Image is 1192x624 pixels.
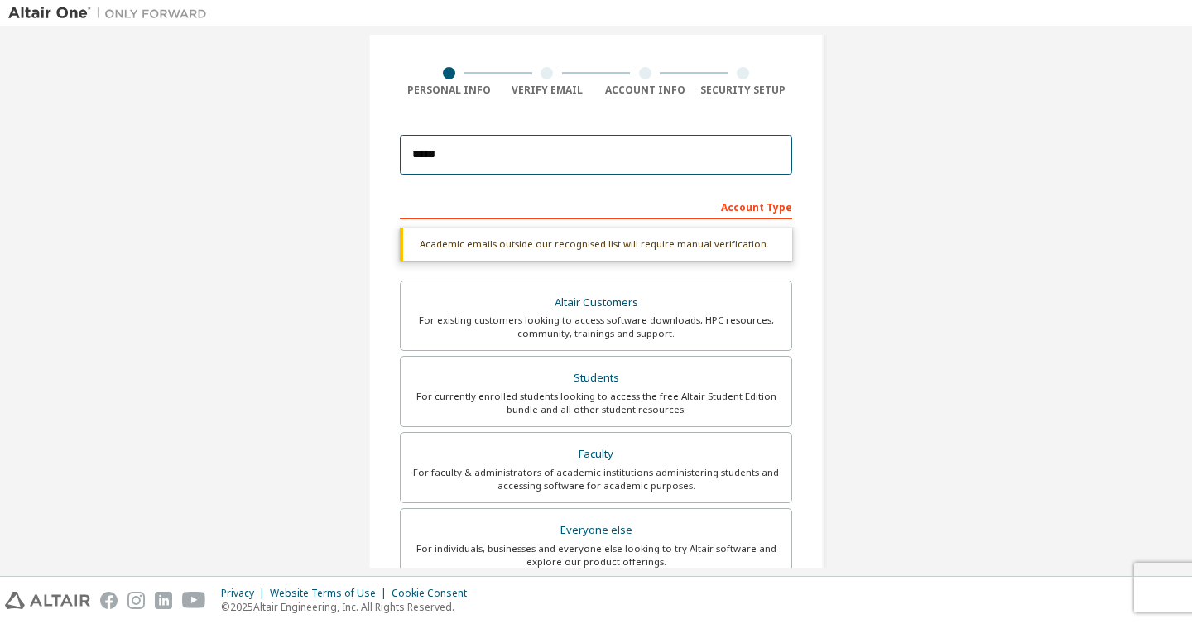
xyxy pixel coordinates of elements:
[411,542,781,569] div: For individuals, businesses and everyone else looking to try Altair software and explore our prod...
[596,84,695,97] div: Account Info
[100,592,118,609] img: facebook.svg
[221,587,270,600] div: Privacy
[411,314,781,340] div: For existing customers looking to access software downloads, HPC resources, community, trainings ...
[695,84,793,97] div: Security Setup
[8,5,215,22] img: Altair One
[182,592,206,609] img: youtube.svg
[400,228,792,261] div: Academic emails outside our recognised list will require manual verification.
[498,84,597,97] div: Verify Email
[411,466,781,492] div: For faculty & administrators of academic institutions administering students and accessing softwa...
[411,443,781,466] div: Faculty
[221,600,477,614] p: © 2025 Altair Engineering, Inc. All Rights Reserved.
[5,592,90,609] img: altair_logo.svg
[155,592,172,609] img: linkedin.svg
[270,587,392,600] div: Website Terms of Use
[127,592,145,609] img: instagram.svg
[411,367,781,390] div: Students
[400,193,792,219] div: Account Type
[411,390,781,416] div: For currently enrolled students looking to access the free Altair Student Edition bundle and all ...
[392,587,477,600] div: Cookie Consent
[411,519,781,542] div: Everyone else
[411,291,781,314] div: Altair Customers
[400,84,498,97] div: Personal Info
